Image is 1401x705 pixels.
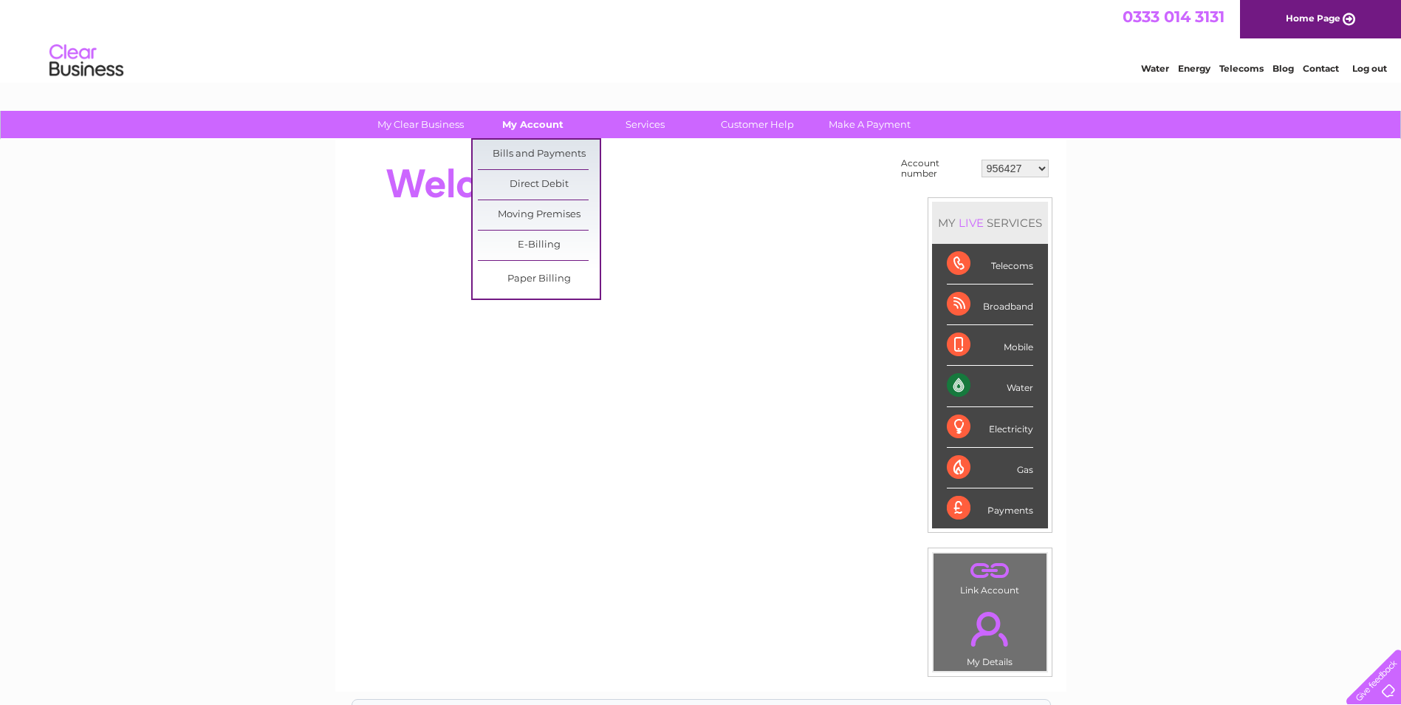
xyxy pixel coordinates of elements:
[897,154,978,183] td: Account number
[947,244,1033,285] div: Telecoms
[947,488,1033,528] div: Payments
[937,557,1043,583] a: .
[1272,63,1294,74] a: Blog
[478,265,600,294] a: Paper Billing
[472,111,594,138] a: My Account
[696,111,818,138] a: Customer Help
[1141,63,1169,74] a: Water
[360,111,482,138] a: My Clear Business
[1123,7,1224,26] a: 0333 014 3131
[947,448,1033,488] div: Gas
[1303,63,1339,74] a: Contact
[352,8,1050,72] div: Clear Business is a trading name of Verastar Limited (registered in [GEOGRAPHIC_DATA] No. 3667643...
[947,366,1033,406] div: Water
[809,111,931,138] a: Make A Payment
[937,603,1043,655] a: .
[947,407,1033,448] div: Electricity
[478,231,600,260] a: E-Billing
[1178,63,1210,74] a: Energy
[478,170,600,200] a: Direct Debit
[1219,63,1264,74] a: Telecoms
[1352,63,1387,74] a: Log out
[947,325,1033,366] div: Mobile
[932,202,1048,244] div: MY SERVICES
[933,599,1047,672] td: My Details
[933,553,1047,599] td: Link Account
[49,38,124,84] img: logo.png
[478,200,600,230] a: Moving Premises
[584,111,706,138] a: Services
[956,216,987,230] div: LIVE
[947,285,1033,325] div: Broadband
[478,140,600,169] a: Bills and Payments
